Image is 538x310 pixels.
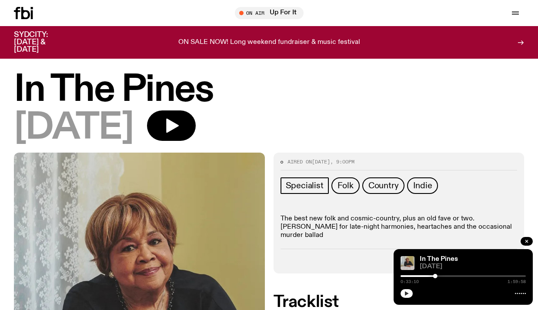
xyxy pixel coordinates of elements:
[508,280,526,284] span: 1:59:58
[330,158,354,165] span: , 9:00pm
[338,181,354,190] span: Folk
[401,280,419,284] span: 0:33:10
[281,215,518,240] p: The best new folk and cosmic-country, plus an old fave or two. [PERSON_NAME] for late-night harmo...
[368,181,399,190] span: Country
[235,7,304,19] button: On AirUp For It
[14,110,133,146] span: [DATE]
[281,177,329,194] a: Specialist
[287,158,312,165] span: Aired on
[286,181,324,190] span: Specialist
[407,177,438,194] a: Indie
[331,177,360,194] a: Folk
[178,39,360,47] p: ON SALE NOW! Long weekend fundraiser & music festival
[362,177,405,194] a: Country
[420,263,526,270] span: [DATE]
[14,73,524,108] h1: In The Pines
[312,158,330,165] span: [DATE]
[420,256,458,263] a: In The Pines
[14,31,70,53] h3: SYDCITY: [DATE] & [DATE]
[413,181,432,190] span: Indie
[274,294,525,310] h2: Tracklist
